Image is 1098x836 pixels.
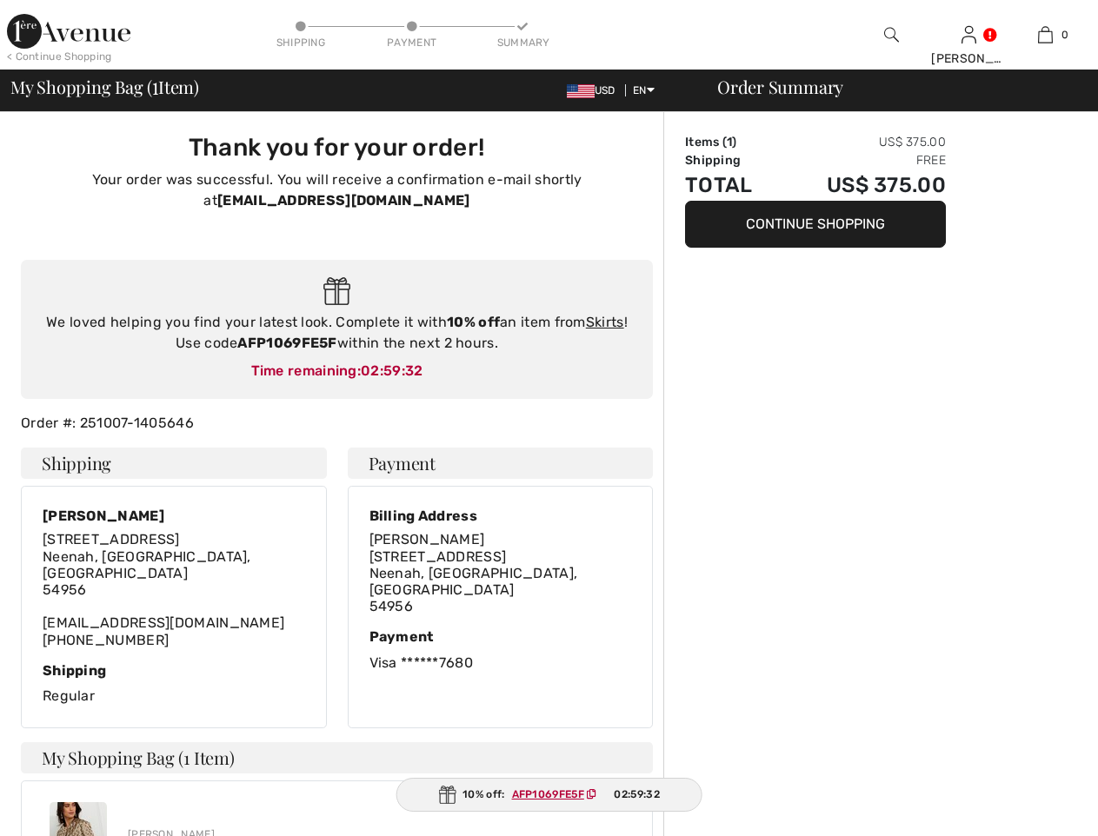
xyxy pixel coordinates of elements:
button: Continue Shopping [685,201,946,248]
div: 10% off: [396,778,702,812]
strong: AFP1069FE5F [237,335,336,351]
strong: 10% off [447,314,500,330]
span: 02:59:32 [614,786,659,802]
div: [EMAIL_ADDRESS][DOMAIN_NAME] [PHONE_NUMBER] [43,531,305,647]
span: [STREET_ADDRESS] Neenah, [GEOGRAPHIC_DATA], [GEOGRAPHIC_DATA] 54956 [43,531,251,598]
img: US Dollar [567,84,595,98]
span: [STREET_ADDRESS] Neenah, [GEOGRAPHIC_DATA], [GEOGRAPHIC_DATA] 54956 [369,548,578,615]
span: 1 [152,74,158,96]
span: 02:59:32 [361,362,423,379]
td: Total [685,169,779,201]
h4: My Shopping Bag (1 Item) [21,742,653,773]
td: Free [779,151,946,169]
td: US$ 375.00 [779,169,946,201]
div: [PERSON_NAME] [43,508,305,524]
div: [PERSON_NAME] [931,50,1006,68]
p: Your order was successful. You will receive a confirmation e-mail shortly at [31,169,642,211]
span: My Shopping Bag ( Item) [10,78,199,96]
h4: Payment [348,448,654,479]
span: USD [567,84,622,96]
td: Shipping [685,151,779,169]
img: 1ère Avenue [7,14,130,49]
td: US$ 375.00 [779,133,946,151]
img: My Info [962,24,976,45]
img: Gift.svg [323,277,350,306]
div: Shipping [43,662,305,679]
ins: AFP1069FE5F [512,788,584,800]
div: Order Summary [696,78,1088,96]
div: Payment [369,628,632,645]
span: [PERSON_NAME] [369,531,485,547]
div: Shipping [275,35,327,50]
span: EN [633,84,655,96]
h4: Shipping [21,448,327,479]
a: Sign In [962,26,976,43]
div: Regular [43,662,305,707]
div: We loved helping you find your latest look. Complete it with an item from ! Use code within the n... [38,312,636,354]
a: Skirts [586,314,624,330]
h3: Thank you for your order! [31,133,642,163]
a: 0 [1008,24,1083,45]
div: Payment [386,35,438,50]
div: < Continue Shopping [7,49,112,64]
div: Time remaining: [38,361,636,382]
img: Gift.svg [438,786,456,804]
img: search the website [884,24,899,45]
div: Summary [497,35,549,50]
div: Order #: 251007-1405646 [10,413,663,434]
span: 1 [727,135,732,149]
strong: [EMAIL_ADDRESS][DOMAIN_NAME] [217,192,469,209]
span: 0 [1061,27,1068,43]
div: Billing Address [369,508,632,524]
img: My Bag [1038,24,1053,45]
td: Items ( ) [685,133,779,151]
